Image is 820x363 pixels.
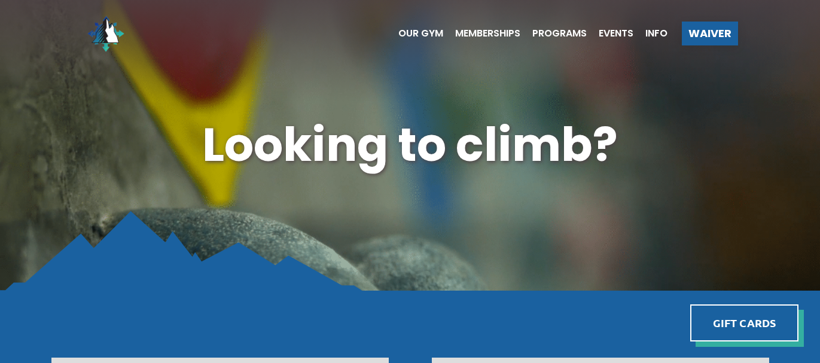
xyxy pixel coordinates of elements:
a: Info [633,29,667,38]
a: Our Gym [386,29,443,38]
span: Our Gym [398,29,443,38]
span: Memberships [455,29,520,38]
img: North Wall Logo [82,10,130,57]
span: Waiver [688,28,731,39]
span: Info [645,29,667,38]
a: Memberships [443,29,520,38]
a: Programs [520,29,587,38]
a: Waiver [682,22,738,45]
span: Programs [532,29,587,38]
span: Events [599,29,633,38]
a: Events [587,29,633,38]
h1: Looking to climb? [51,113,769,178]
